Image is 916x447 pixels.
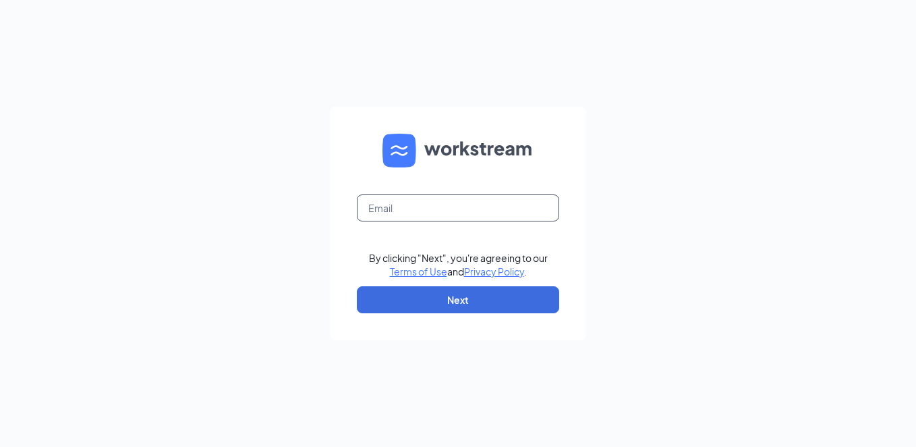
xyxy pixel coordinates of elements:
[369,251,548,278] div: By clicking "Next", you're agreeing to our and .
[357,194,559,221] input: Email
[390,265,447,278] a: Terms of Use
[357,286,559,313] button: Next
[464,265,524,278] a: Privacy Policy
[382,134,534,167] img: WS logo and Workstream text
